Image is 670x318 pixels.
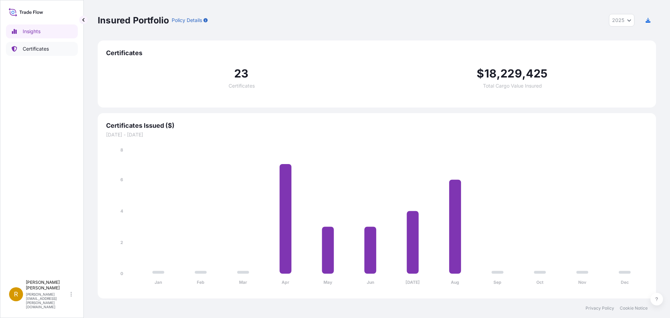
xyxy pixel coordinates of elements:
a: Cookie Notice [620,305,648,311]
p: Insights [23,28,40,35]
tspan: [DATE] [405,280,420,285]
tspan: Apr [282,280,289,285]
span: , [497,68,500,79]
a: Privacy Policy [586,305,614,311]
tspan: 6 [120,177,123,182]
p: Insured Portfolio [98,15,169,26]
span: 18 [484,68,497,79]
p: [PERSON_NAME] [PERSON_NAME] [26,280,69,291]
tspan: Nov [578,280,587,285]
span: R [14,291,18,298]
tspan: Mar [239,280,247,285]
span: Certificates [106,49,648,57]
tspan: Oct [536,280,544,285]
tspan: Jun [367,280,374,285]
span: [DATE] - [DATE] [106,131,648,138]
tspan: Sep [493,280,501,285]
tspan: Feb [197,280,204,285]
tspan: Dec [621,280,629,285]
span: $ [477,68,484,79]
tspan: 8 [120,147,123,153]
button: Year Selector [609,14,634,27]
span: 2025 [612,17,624,24]
tspan: 0 [120,271,123,276]
span: , [522,68,526,79]
p: Certificates [23,45,49,52]
tspan: 4 [120,208,123,214]
span: 229 [500,68,522,79]
span: 425 [526,68,548,79]
tspan: Jan [155,280,162,285]
p: [PERSON_NAME][EMAIL_ADDRESS][PERSON_NAME][DOMAIN_NAME] [26,292,69,309]
span: Certificates Issued ($) [106,121,648,130]
a: Insights [6,24,78,38]
span: Total Cargo Value Insured [483,83,542,88]
span: Certificates [229,83,255,88]
span: 23 [234,68,248,79]
p: Policy Details [172,17,202,24]
tspan: May [323,280,333,285]
tspan: Aug [451,280,459,285]
tspan: 2 [120,240,123,245]
a: Certificates [6,42,78,56]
